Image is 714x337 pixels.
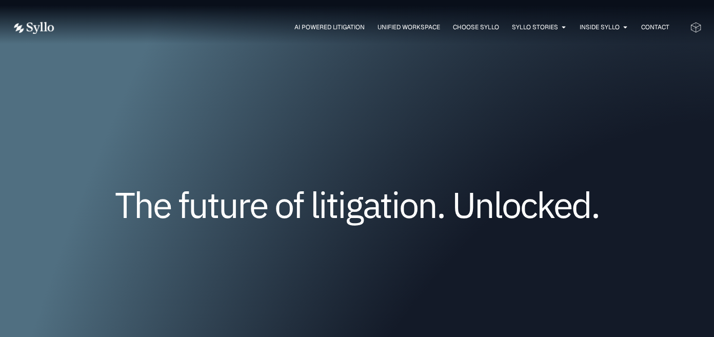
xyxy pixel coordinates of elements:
nav: Menu [75,23,669,32]
h1: The future of litigation. Unlocked. [74,188,640,222]
a: Inside Syllo [580,23,620,32]
a: Choose Syllo [453,23,499,32]
a: AI Powered Litigation [294,23,365,32]
a: Contact [641,23,669,32]
img: white logo [12,22,54,34]
a: Syllo Stories [512,23,558,32]
div: Menu Toggle [75,23,669,32]
a: Unified Workspace [378,23,440,32]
